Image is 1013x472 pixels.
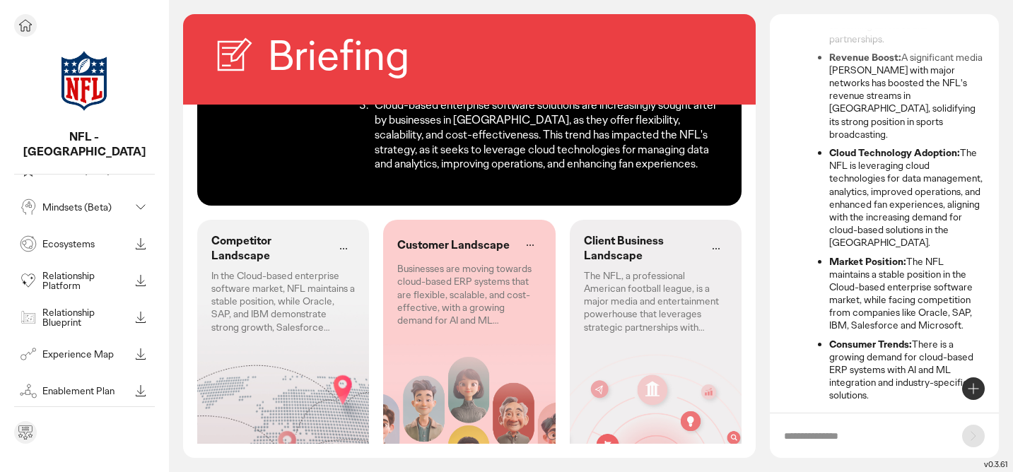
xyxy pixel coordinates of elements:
[42,271,129,290] p: Relationship Platform
[584,269,727,334] p: The NFL, a professional American football league, is a major media and entertainment powerhouse t...
[829,51,985,141] li: A significant media [PERSON_NAME] with major networks has boosted the NFL's revenue streams in [G...
[42,307,129,327] p: Relationship Blueprint
[211,269,355,334] p: In the Cloud-based enterprise software market, NFL maintains a stable position, while Oracle, SAP...
[42,386,129,396] p: Enablement Plan
[829,338,985,402] li: There is a growing demand for cloud-based ERP systems with AI and ML integration and industry-spe...
[211,234,327,264] p: Competitor Landscape
[397,262,541,326] p: Businesses are moving towards cloud-based ERP systems that are flexible, scalable, and cost-effec...
[829,146,985,249] li: The NFL is leveraging cloud technologies for data management, analytics, improved operations, and...
[370,98,727,172] li: Cloud-based enterprise software solutions are increasingly sought after by businesses in [GEOGRAP...
[829,51,901,64] strong: Revenue Boost:
[14,130,155,160] p: NFL - United States
[829,146,960,159] strong: Cloud Technology Adoption:
[268,28,409,83] h2: Briefing
[42,165,129,175] p: Ambition (Beta)
[42,349,129,359] p: Experience Map
[829,255,906,268] strong: Market Position:
[397,238,510,253] p: Customer Landscape
[14,421,37,444] div: Send feedback
[42,202,129,212] p: Mindsets (Beta)
[829,255,985,332] li: The NFL maintains a stable position in the Cloud-based enterprise software market, while facing c...
[829,338,912,350] strong: Consumer Trends:
[584,234,699,264] p: Client Business Landscape
[49,45,119,116] img: project avatar
[42,239,129,249] p: Ecosystems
